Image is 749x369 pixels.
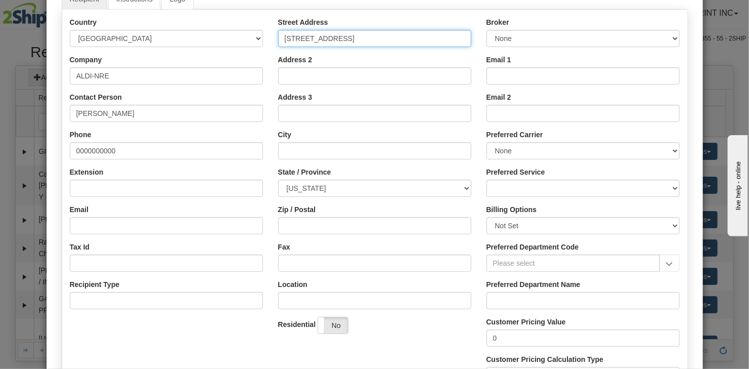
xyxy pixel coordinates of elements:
label: Company [70,55,102,65]
label: Billing Options [487,204,537,215]
label: Preferred Department Code [487,242,579,252]
label: Residential [278,319,316,330]
div: live help - online [8,9,94,16]
label: Preferred Carrier [487,130,543,140]
label: Street Address [278,17,328,27]
label: Zip / Postal [278,204,316,215]
label: Address 3 [278,92,313,102]
label: Phone [70,130,92,140]
label: Broker [487,17,509,27]
label: City [278,130,291,140]
label: Address 2 [278,55,313,65]
label: Email 1 [487,55,511,65]
label: Preferred Service [487,167,545,177]
input: Please select [487,255,660,272]
label: Fax [278,242,290,252]
label: Customer Pricing Calculation Type [487,354,604,364]
label: Tax Id [70,242,90,252]
label: Recipient Type [70,279,120,290]
label: Email [70,204,89,215]
label: Preferred Department Name [487,279,581,290]
label: Customer Pricing Value [487,317,566,327]
label: Country [70,17,97,27]
label: Email 2 [487,92,511,102]
label: No [318,317,348,334]
label: Location [278,279,307,290]
label: State / Province [278,167,331,177]
label: Contact Person [70,92,122,102]
iframe: chat widget [726,133,748,236]
label: Extension [70,167,104,177]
